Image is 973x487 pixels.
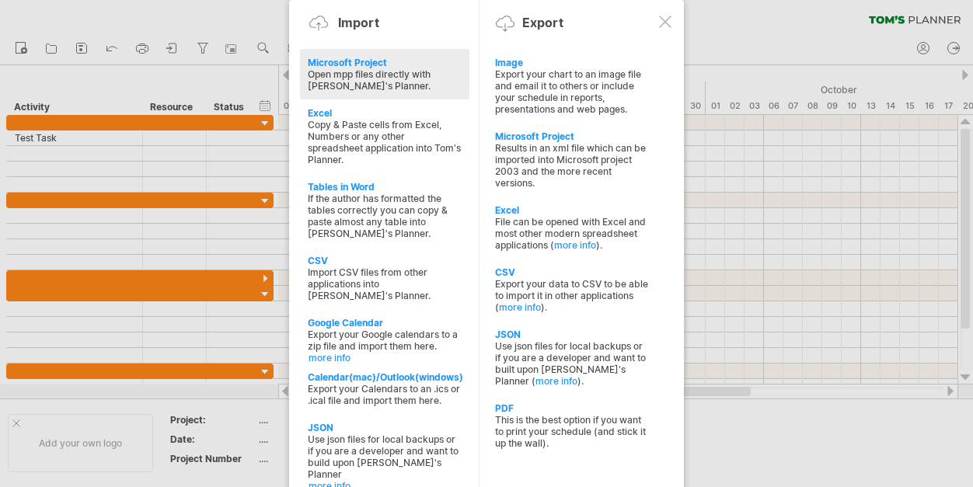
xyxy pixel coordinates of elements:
div: If the author has formatted the tables correctly you can copy & paste almost any table into [PERS... [308,193,462,239]
div: Excel [495,204,649,216]
div: Image [495,57,649,68]
div: Export your data to CSV to be able to import it in other applications ( ). [495,278,649,313]
div: Use json files for local backups or if you are a developer and want to built upon [PERSON_NAME]'s... [495,340,649,387]
a: more info [309,352,462,364]
a: more info [535,375,577,387]
a: more info [554,239,596,251]
div: Export your chart to an image file and email it to others or include your schedule in reports, pr... [495,68,649,115]
div: Results in an xml file which can be imported into Microsoft project 2003 and the more recent vers... [495,142,649,189]
div: Excel [308,107,462,119]
div: Import [338,15,379,30]
div: JSON [495,329,649,340]
div: CSV [495,266,649,278]
a: more info [499,301,541,313]
div: Microsoft Project [495,130,649,142]
div: PDF [495,402,649,414]
div: Copy & Paste cells from Excel, Numbers or any other spreadsheet application into Tom's Planner. [308,119,462,165]
div: Export [522,15,563,30]
div: File can be opened with Excel and most other modern spreadsheet applications ( ). [495,216,649,251]
div: This is the best option if you want to print your schedule (and stick it up the wall). [495,414,649,449]
div: Tables in Word [308,181,462,193]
